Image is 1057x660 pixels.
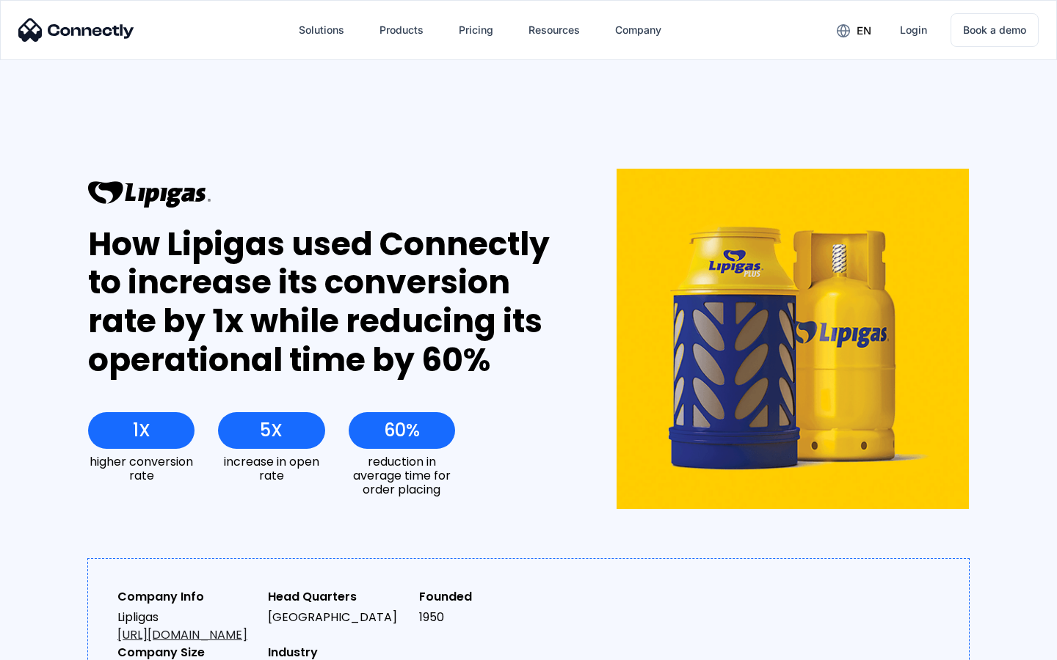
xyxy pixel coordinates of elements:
a: [URL][DOMAIN_NAME] [117,626,247,643]
div: en [857,21,871,41]
a: Book a demo [951,13,1039,47]
a: Login [888,12,939,48]
div: Company [615,20,661,40]
div: higher conversion rate [88,455,195,483]
a: Pricing [447,12,505,48]
div: Pricing [459,20,493,40]
div: Resources [528,20,580,40]
div: Login [900,20,927,40]
div: Company Info [117,588,256,606]
div: Head Quarters [268,588,407,606]
div: Products [379,20,424,40]
div: 1X [133,420,150,441]
div: [GEOGRAPHIC_DATA] [268,609,407,626]
div: 60% [384,420,420,441]
div: How Lipigas used Connectly to increase its conversion rate by 1x while reducing its operational t... [88,225,563,380]
div: 1950 [419,609,558,626]
aside: Language selected: English [15,634,88,655]
div: reduction in average time for order placing [349,455,455,497]
div: Lipligas [117,609,256,644]
ul: Language list [29,634,88,655]
div: Solutions [299,20,344,40]
img: Connectly Logo [18,18,134,42]
div: increase in open rate [218,455,324,483]
div: Founded [419,588,558,606]
div: 5X [260,420,283,441]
